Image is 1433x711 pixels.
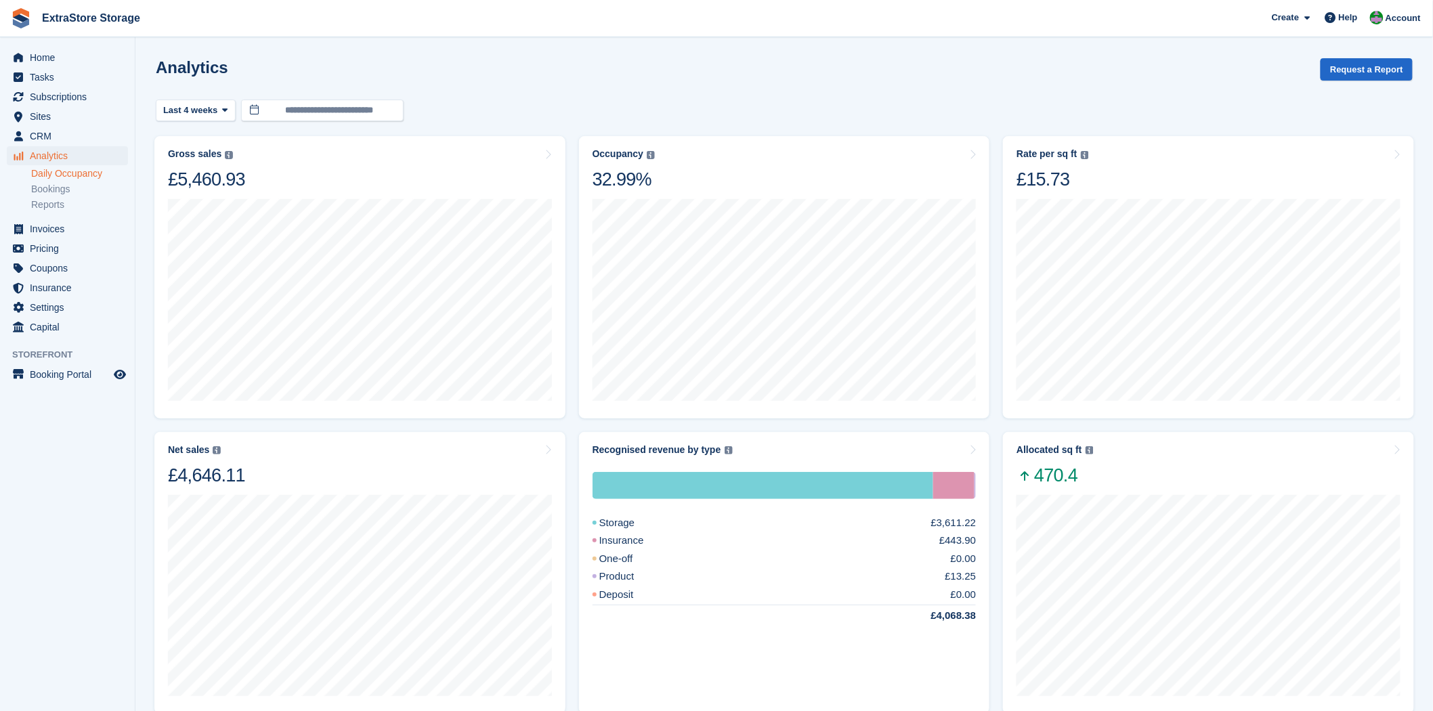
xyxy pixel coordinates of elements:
img: icon-info-grey-7440780725fd019a000dd9b08b2336e03edf1995a4989e88bcd33f0948082b44.svg [1086,446,1094,454]
div: Insurance [933,472,975,499]
a: menu [7,48,128,67]
div: Product [593,569,667,584]
a: menu [7,239,128,258]
a: menu [7,146,128,165]
button: Last 4 weeks [156,100,236,122]
img: Grant Daniel [1370,11,1384,24]
span: 470.4 [1017,464,1093,487]
div: £3,611.22 [931,515,977,531]
div: Storage [593,472,933,499]
a: menu [7,278,128,297]
span: Account [1386,12,1421,25]
img: icon-info-grey-7440780725fd019a000dd9b08b2336e03edf1995a4989e88bcd33f0948082b44.svg [725,446,733,454]
button: Request a Report [1321,58,1413,81]
span: Capital [30,318,111,337]
a: menu [7,318,128,337]
span: Insurance [30,278,111,297]
div: Gross sales [168,148,221,160]
div: Occupancy [593,148,643,160]
div: Storage [593,515,668,531]
span: Help [1339,11,1358,24]
img: icon-info-grey-7440780725fd019a000dd9b08b2336e03edf1995a4989e88bcd33f0948082b44.svg [213,446,221,454]
a: Daily Occupancy [31,167,128,180]
a: menu [7,298,128,317]
a: Preview store [112,366,128,383]
div: 32.99% [593,168,655,191]
a: menu [7,365,128,384]
div: Allocated sq ft [1017,444,1082,456]
a: menu [7,219,128,238]
div: £0.00 [951,587,977,603]
span: Tasks [30,68,111,87]
span: Booking Portal [30,365,111,384]
div: £4,646.11 [168,464,245,487]
img: stora-icon-8386f47178a22dfd0bd8f6a31ec36ba5ce8667c1dd55bd0f319d3a0aa187defe.svg [11,8,31,28]
div: £5,460.93 [168,168,245,191]
img: icon-info-grey-7440780725fd019a000dd9b08b2336e03edf1995a4989e88bcd33f0948082b44.svg [647,151,655,159]
div: Insurance [593,533,677,548]
span: Settings [30,298,111,317]
div: £0.00 [951,551,977,567]
a: menu [7,68,128,87]
div: £13.25 [945,569,976,584]
span: Storefront [12,348,135,362]
div: £443.90 [939,533,976,548]
a: ExtraStore Storage [37,7,146,29]
div: Deposit [593,587,666,603]
span: Invoices [30,219,111,238]
div: One-off [593,551,666,567]
h2: Analytics [156,58,228,77]
span: Sites [30,107,111,126]
span: CRM [30,127,111,146]
div: Recognised revenue by type [593,444,721,456]
span: Subscriptions [30,87,111,106]
span: Last 4 weeks [163,104,217,117]
div: Rate per sq ft [1017,148,1077,160]
div: £15.73 [1017,168,1088,191]
a: menu [7,259,128,278]
div: Net sales [168,444,209,456]
a: menu [7,107,128,126]
a: Reports [31,198,128,211]
span: Analytics [30,146,111,165]
img: icon-info-grey-7440780725fd019a000dd9b08b2336e03edf1995a4989e88bcd33f0948082b44.svg [225,151,233,159]
a: menu [7,127,128,146]
span: Create [1272,11,1299,24]
span: Home [30,48,111,67]
div: Product [975,472,976,499]
div: £4,068.38 [899,608,977,624]
a: menu [7,87,128,106]
span: Coupons [30,259,111,278]
img: icon-info-grey-7440780725fd019a000dd9b08b2336e03edf1995a4989e88bcd33f0948082b44.svg [1081,151,1089,159]
a: Bookings [31,183,128,196]
span: Pricing [30,239,111,258]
